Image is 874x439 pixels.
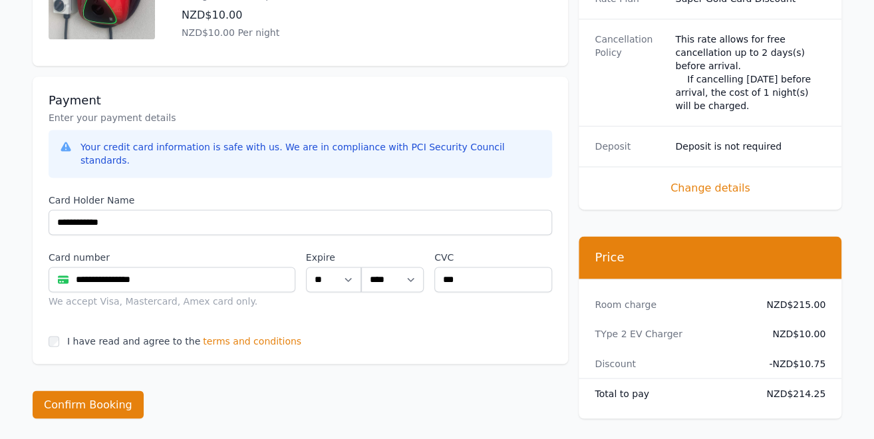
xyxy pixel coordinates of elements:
label: Expire [306,251,361,264]
dd: Deposit is not required [675,140,825,153]
div: Your credit card information is safe with us. We are in compliance with PCI Security Council stan... [80,140,541,167]
label: Card number [49,251,295,264]
dt: Room charge [595,298,745,311]
span: Change details [595,180,825,196]
dt: Deposit [595,140,664,153]
h3: Payment [49,92,552,108]
dt: Total to pay [595,386,745,400]
dt: TYpe 2 EV Charger [595,327,745,341]
label: Card Holder Name [49,194,552,207]
h3: Price [595,249,825,265]
dd: NZD$215.00 [756,298,825,311]
label: . [361,251,424,264]
button: Confirm Booking [33,390,144,418]
p: NZD$10.00 [182,7,454,23]
dd: - NZD$10.75 [756,357,825,370]
div: This rate allows for free cancellation up to 2 days(s) before arrival. If cancelling [DATE] befor... [675,33,825,112]
dt: Discount [595,357,745,370]
p: NZD$10.00 Per night [182,26,454,39]
label: I have read and agree to the [67,336,200,347]
dd: NZD$214.25 [756,386,825,400]
p: Enter your payment details [49,111,552,124]
span: terms and conditions [203,335,301,348]
div: We accept Visa, Mastercard, Amex card only. [49,295,295,308]
label: CVC [434,251,552,264]
dd: NZD$10.00 [756,327,825,341]
dt: Cancellation Policy [595,33,664,112]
